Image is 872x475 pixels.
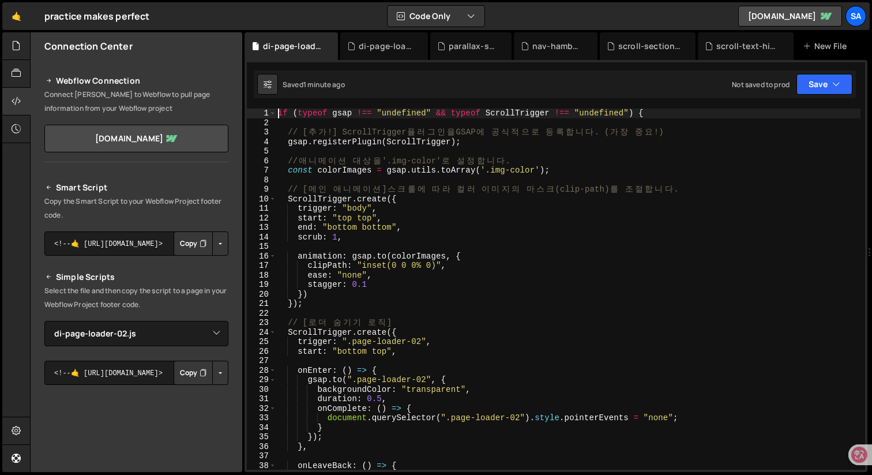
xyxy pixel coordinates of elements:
p: Copy the Smart Script to your Webflow Project footer code. [44,195,228,222]
textarea: <!--🤙 [URL][DOMAIN_NAME]> <script>document.addEventListener("DOMContentLoaded", function() {funct... [44,231,228,256]
div: 34 [247,423,276,433]
div: 23 [247,318,276,328]
div: parallax-scroll.js [449,40,498,52]
div: 14 [247,233,276,242]
button: Save [796,74,852,95]
div: 36 [247,442,276,452]
div: 37 [247,451,276,461]
div: 1 [247,109,276,118]
div: di-page-loader-02.js [263,40,324,52]
div: 6 [247,156,276,166]
h2: Smart Script [44,181,228,195]
div: scroll-section-horizontal.js [618,40,682,52]
div: 32 [247,404,276,414]
div: 33 [247,413,276,423]
p: Connect [PERSON_NAME] to Webflow to pull page information from your Webflow project [44,88,228,115]
a: [DOMAIN_NAME] [738,6,842,27]
div: 10 [247,195,276,204]
div: Button group with nested dropdown [174,361,228,385]
div: 18 [247,271,276,280]
div: 21 [247,299,276,309]
div: 35 [247,432,276,442]
div: 20 [247,290,276,300]
div: 8 [247,175,276,185]
div: Button group with nested dropdown [174,231,228,256]
div: 26 [247,347,276,357]
div: 15 [247,242,276,252]
a: [DOMAIN_NAME] [44,125,228,152]
div: 3 [247,128,276,137]
div: 28 [247,366,276,376]
h2: Webflow Connection [44,74,228,88]
div: 11 [247,204,276,214]
div: practice makes perfect [44,9,150,23]
button: Copy [174,361,213,385]
a: 🤙 [2,2,31,30]
div: 24 [247,328,276,338]
div: 17 [247,261,276,271]
div: 30 [247,385,276,395]
button: Copy [174,231,213,256]
div: 2 [247,118,276,128]
div: 27 [247,356,276,366]
textarea: <!--🤙 [URL][DOMAIN_NAME]> <script>document.addEventListener("DOMContentLoaded", function() {funct... [44,361,228,385]
h2: Simple Scripts [44,270,228,284]
div: 1 minute ago [303,80,345,89]
button: Code Only [388,6,484,27]
div: New File [803,40,851,52]
div: 31 [247,394,276,404]
div: 13 [247,223,276,233]
a: SA [845,6,866,27]
div: 7 [247,166,276,175]
div: Not saved to prod [732,80,790,89]
div: 4 [247,137,276,147]
p: Select the file and then copy the script to a page in your Webflow Project footer code. [44,284,228,312]
div: 22 [247,309,276,319]
div: 25 [247,337,276,347]
div: 19 [247,280,276,290]
div: 12 [247,214,276,223]
div: 5 [247,147,276,156]
div: scroll-text-highlight-opacity.js [716,40,780,52]
h2: Connection Center [44,40,133,53]
div: Saved [283,80,345,89]
div: 38 [247,461,276,471]
div: nav-hamburger.js [532,40,584,52]
div: 16 [247,252,276,261]
div: 9 [247,185,276,195]
div: 29 [247,375,276,385]
div: di-page-loader-1.js [359,40,414,52]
